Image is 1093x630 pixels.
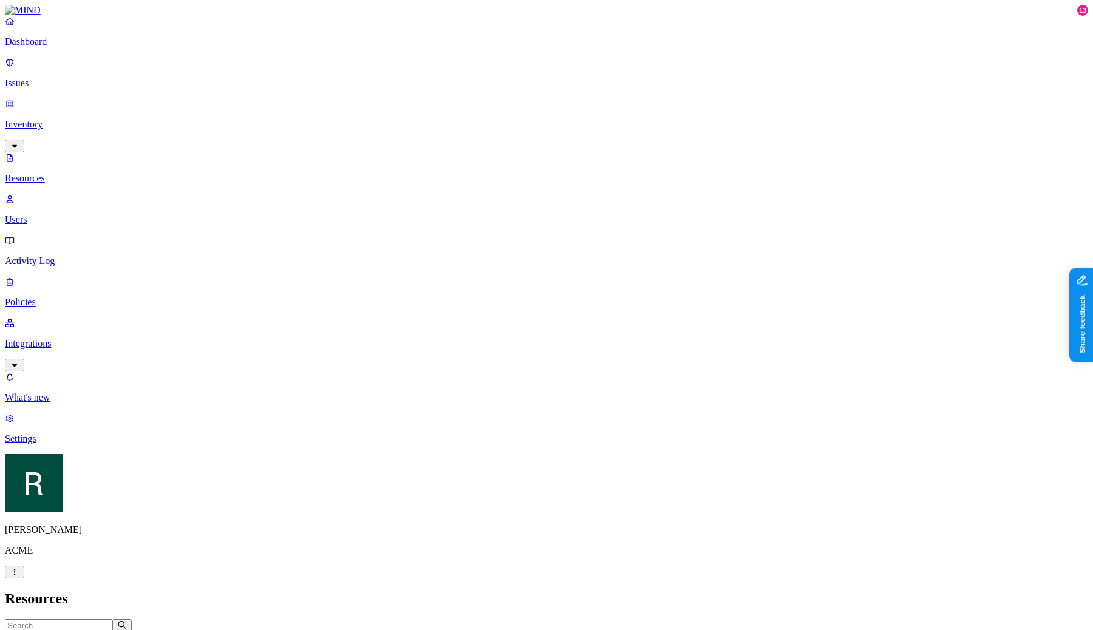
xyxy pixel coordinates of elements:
[1077,5,1088,16] div: 13
[5,78,1088,89] p: Issues
[5,214,1088,225] p: Users
[5,256,1088,266] p: Activity Log
[5,297,1088,308] p: Policies
[5,433,1088,444] p: Settings
[5,5,41,16] img: MIND
[5,524,1088,535] p: [PERSON_NAME]
[5,119,1088,130] p: Inventory
[5,173,1088,184] p: Resources
[5,454,63,512] img: Ron Rabinovich
[5,36,1088,47] p: Dashboard
[5,338,1088,349] p: Integrations
[5,545,1088,556] p: ACME
[5,591,1088,607] h2: Resources
[5,392,1088,403] p: What's new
